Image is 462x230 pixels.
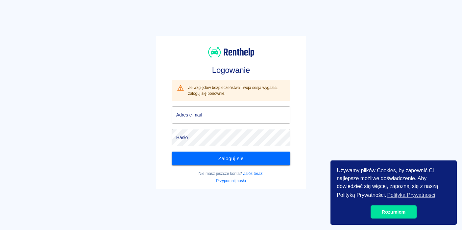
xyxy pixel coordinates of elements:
[337,167,450,200] span: Używamy plików Cookies, by zapewnić Ci najlepsze możliwe doświadczenie. Aby dowiedzieć się więcej...
[188,82,285,99] div: Ze względów bezpieczeństwa Twoja sesja wygasła, zaloguj się ponownie.
[208,46,254,58] img: Renthelp logo
[243,171,263,176] a: Załóż teraz!
[216,178,246,183] a: Przypomnij hasło
[371,205,417,219] a: dismiss cookie message
[330,160,457,225] div: cookieconsent
[386,190,436,200] a: learn more about cookies
[172,66,291,75] h3: Logowanie
[172,152,291,165] button: Zaloguj się
[172,171,291,177] p: Nie masz jeszcze konta?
